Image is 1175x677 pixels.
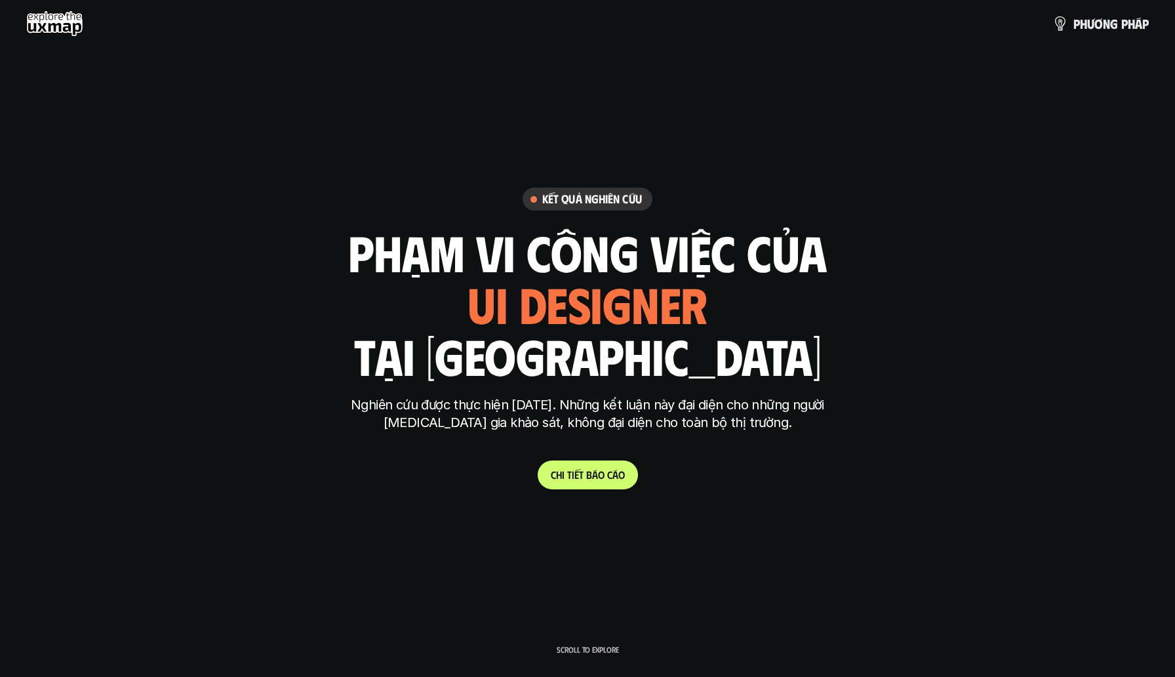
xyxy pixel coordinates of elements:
span: h [556,468,562,481]
span: h [1128,16,1135,31]
span: p [1073,16,1080,31]
span: ế [574,468,579,481]
span: t [567,468,572,481]
span: p [1121,16,1128,31]
a: phươngpháp [1052,10,1149,37]
span: g [1110,16,1118,31]
span: ơ [1094,16,1103,31]
span: o [618,468,625,481]
h1: phạm vi công việc của [348,224,827,279]
p: Scroll to explore [557,645,619,654]
h1: tại [GEOGRAPHIC_DATA] [354,328,822,383]
span: i [572,468,574,481]
h6: Kết quả nghiên cứu [542,192,642,207]
span: i [562,468,565,481]
span: á [612,468,618,481]
span: á [592,468,598,481]
a: Chitiếtbáocáo [538,461,638,489]
span: á [1135,16,1142,31]
p: Nghiên cứu được thực hiện [DATE]. Những kết luận này đại diện cho những người [MEDICAL_DATA] gia ... [342,396,833,432]
span: p [1142,16,1149,31]
span: o [598,468,605,481]
span: t [579,468,584,481]
span: b [586,468,592,481]
span: c [607,468,612,481]
span: C [551,468,556,481]
span: ư [1087,16,1094,31]
span: n [1103,16,1110,31]
span: h [1080,16,1087,31]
